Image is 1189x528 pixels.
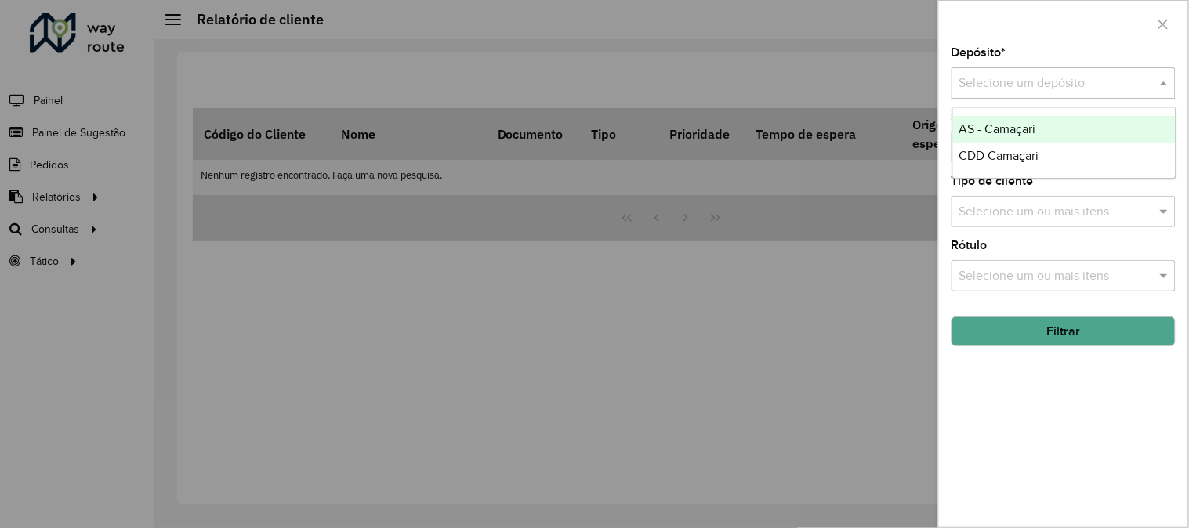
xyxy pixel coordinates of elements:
[959,122,1036,136] span: AS - Camaçari
[952,107,1176,179] ng-dropdown-panel: Options list
[952,107,982,126] label: Setor
[952,236,988,255] label: Rótulo
[959,149,1039,162] span: CDD Camaçari
[952,172,1034,190] label: Tipo de cliente
[952,316,1176,346] button: Filtrar
[952,43,1006,62] label: Depósito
